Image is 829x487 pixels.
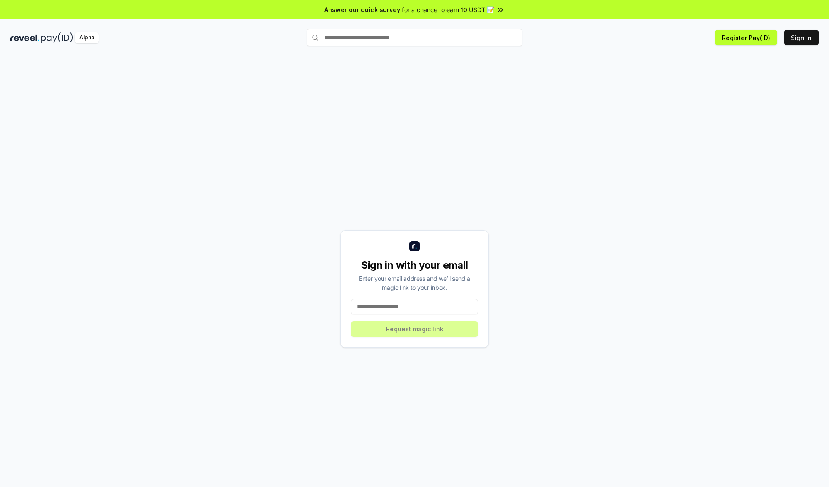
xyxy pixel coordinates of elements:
span: Answer our quick survey [324,5,400,14]
img: logo_small [409,241,420,251]
span: for a chance to earn 10 USDT 📝 [402,5,494,14]
div: Sign in with your email [351,258,478,272]
img: reveel_dark [10,32,39,43]
img: pay_id [41,32,73,43]
button: Register Pay(ID) [715,30,777,45]
div: Enter your email address and we’ll send a magic link to your inbox. [351,274,478,292]
button: Sign In [784,30,819,45]
div: Alpha [75,32,99,43]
